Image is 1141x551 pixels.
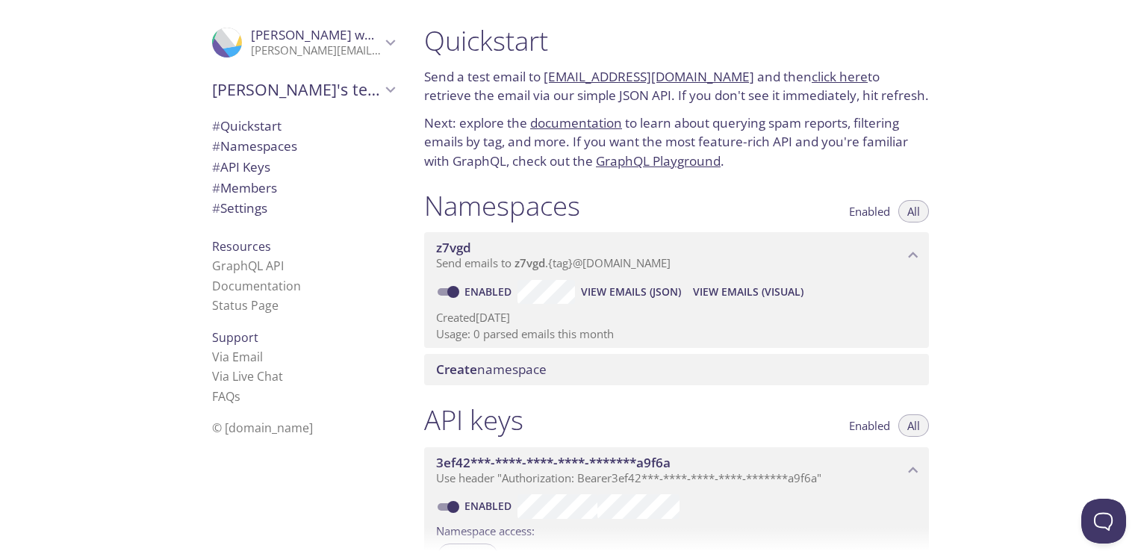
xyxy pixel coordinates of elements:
[234,388,240,405] span: s
[424,354,929,385] div: Create namespace
[212,179,220,196] span: #
[212,199,220,217] span: #
[840,200,899,222] button: Enabled
[840,414,899,437] button: Enabled
[200,116,406,137] div: Quickstart
[200,198,406,219] div: Team Settings
[212,388,240,405] a: FAQ
[530,114,622,131] a: documentation
[212,137,297,155] span: Namespaces
[693,283,803,301] span: View Emails (Visual)
[514,255,545,270] span: z7vgd
[424,232,929,278] div: z7vgd namespace
[212,297,279,314] a: Status Page
[212,199,267,217] span: Settings
[1081,499,1126,544] iframe: Help Scout Beacon - Open
[436,519,535,541] label: Namespace access:
[462,499,517,513] a: Enabled
[812,68,868,85] a: click here
[436,255,671,270] span: Send emails to . {tag} @[DOMAIN_NAME]
[200,18,406,67] div: David west
[212,179,277,196] span: Members
[251,26,382,43] span: [PERSON_NAME] west
[436,361,477,378] span: Create
[898,200,929,222] button: All
[424,24,929,57] h1: Quickstart
[212,238,271,255] span: Resources
[424,113,929,171] p: Next: explore the to learn about querying spam reports, filtering emails by tag, and more. If you...
[212,258,284,274] a: GraphQL API
[436,326,917,342] p: Usage: 0 parsed emails this month
[212,329,258,346] span: Support
[212,117,220,134] span: #
[462,284,517,299] a: Enabled
[424,189,580,222] h1: Namespaces
[200,157,406,178] div: API Keys
[212,368,283,385] a: Via Live Chat
[687,280,809,304] button: View Emails (Visual)
[200,136,406,157] div: Namespaces
[424,67,929,105] p: Send a test email to and then to retrieve the email via our simple JSON API. If you don't see it ...
[212,137,220,155] span: #
[200,178,406,199] div: Members
[212,278,301,294] a: Documentation
[200,70,406,109] div: David's team
[424,403,523,437] h1: API keys
[212,79,381,100] span: [PERSON_NAME]'s team
[212,117,282,134] span: Quickstart
[436,239,471,256] span: z7vgd
[212,349,263,365] a: Via Email
[898,414,929,437] button: All
[251,43,381,58] p: [PERSON_NAME][EMAIL_ADDRESS][DOMAIN_NAME]
[544,68,754,85] a: [EMAIL_ADDRESS][DOMAIN_NAME]
[575,280,687,304] button: View Emails (JSON)
[436,361,547,378] span: namespace
[436,310,917,326] p: Created [DATE]
[212,158,220,175] span: #
[581,283,681,301] span: View Emails (JSON)
[212,158,270,175] span: API Keys
[212,420,313,436] span: © [DOMAIN_NAME]
[596,152,721,169] a: GraphQL Playground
